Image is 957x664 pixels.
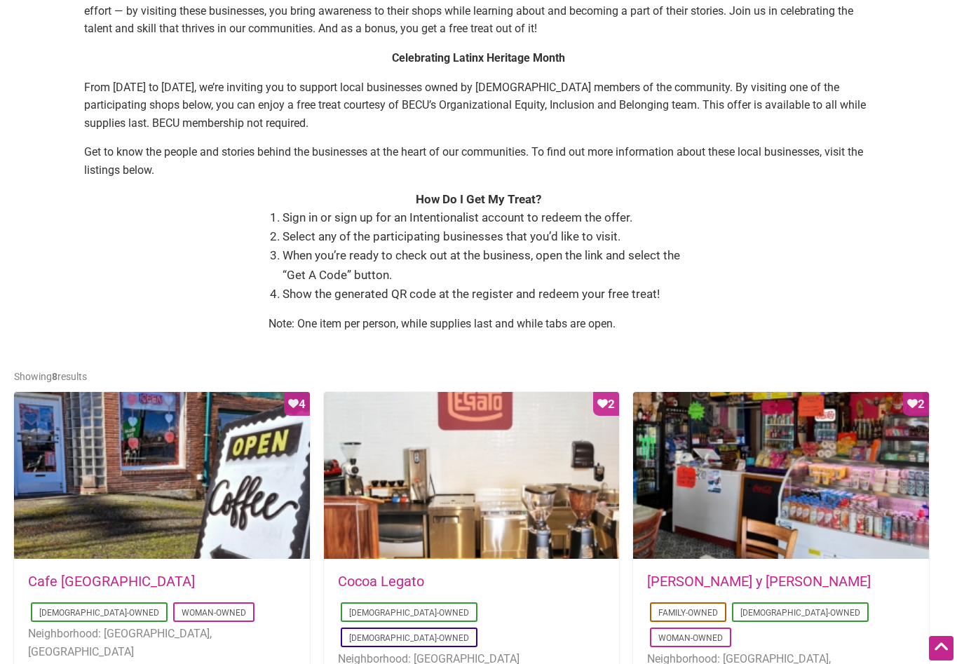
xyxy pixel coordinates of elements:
[28,573,195,590] a: Cafe [GEOGRAPHIC_DATA]
[658,608,718,618] a: Family-Owned
[740,608,860,618] a: [DEMOGRAPHIC_DATA]-Owned
[283,246,689,284] li: When you’re ready to check out at the business, open the link and select the “Get A Code” button.
[338,573,424,590] a: Cocoa Legato
[929,636,953,660] div: Scroll Back to Top
[416,192,541,206] strong: How Do I Get My Treat?
[182,608,246,618] a: Woman-Owned
[283,285,689,304] li: Show the generated QR code at the register and redeem your free treat!
[349,608,469,618] a: [DEMOGRAPHIC_DATA]-Owned
[52,371,57,382] b: 8
[269,315,689,333] p: Note: One item per person, while supplies last and while tabs are open.
[14,371,87,382] span: Showing results
[283,227,689,246] li: Select any of the participating businesses that you’d like to visit.
[658,633,723,643] a: Woman-Owned
[39,608,159,618] a: [DEMOGRAPHIC_DATA]-Owned
[84,79,873,133] p: From [DATE] to [DATE], we’re inviting you to support local businesses owned by [DEMOGRAPHIC_DATA]...
[84,143,873,179] p: Get to know the people and stories behind the businesses at the heart of our communities. To find...
[283,208,689,227] li: Sign in or sign up for an Intentionalist account to redeem the offer.
[349,633,469,643] a: [DEMOGRAPHIC_DATA]-Owned
[28,625,296,660] li: Neighborhood: [GEOGRAPHIC_DATA], [GEOGRAPHIC_DATA]
[647,573,871,590] a: [PERSON_NAME] y [PERSON_NAME]
[392,51,565,65] strong: Celebrating Latinx Heritage Month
